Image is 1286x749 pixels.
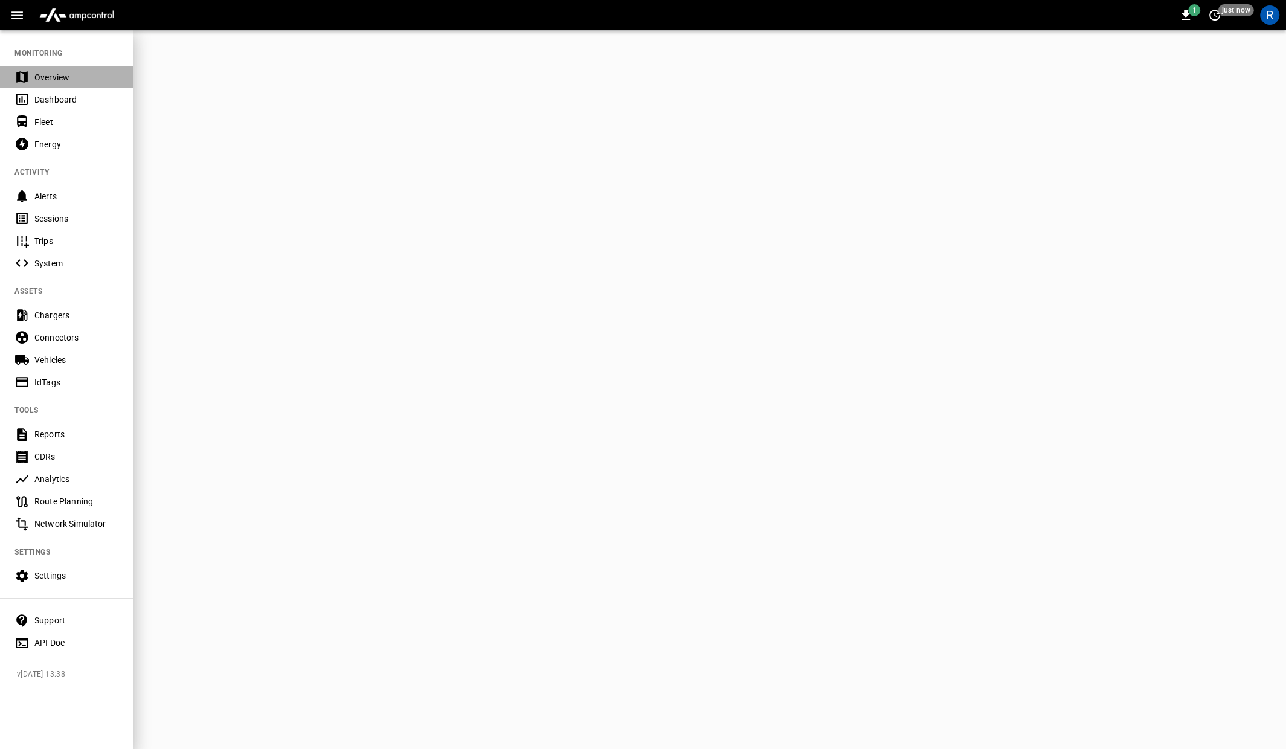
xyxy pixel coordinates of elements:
[34,213,118,225] div: Sessions
[34,309,118,321] div: Chargers
[34,614,118,626] div: Support
[1205,5,1224,25] button: set refresh interval
[34,451,118,463] div: CDRs
[34,637,118,649] div: API Doc
[34,138,118,150] div: Energy
[34,354,118,366] div: Vehicles
[34,473,118,485] div: Analytics
[34,257,118,269] div: System
[34,518,118,530] div: Network Simulator
[34,376,118,388] div: IdTags
[34,495,118,507] div: Route Planning
[34,4,119,27] img: ampcontrol.io logo
[34,235,118,247] div: Trips
[17,669,123,681] span: v [DATE] 13:38
[1188,4,1200,16] span: 1
[34,116,118,128] div: Fleet
[34,71,118,83] div: Overview
[34,428,118,440] div: Reports
[1218,4,1254,16] span: just now
[34,190,118,202] div: Alerts
[34,570,118,582] div: Settings
[34,94,118,106] div: Dashboard
[1260,5,1279,25] div: profile-icon
[34,332,118,344] div: Connectors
